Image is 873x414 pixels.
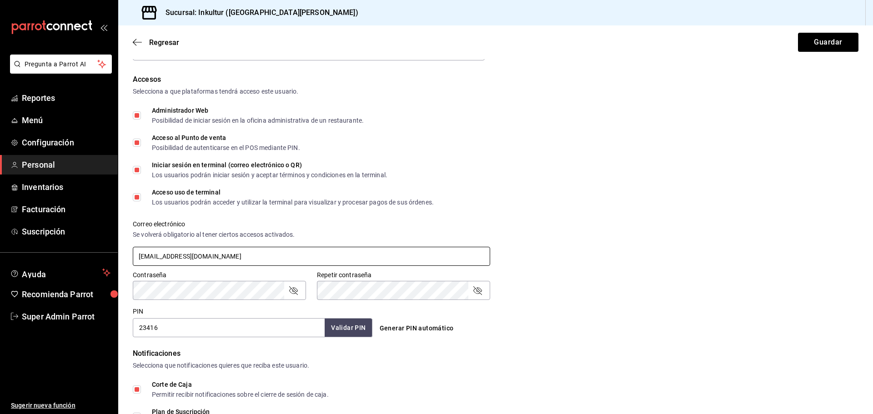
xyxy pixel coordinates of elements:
span: Sugerir nueva función [11,401,110,410]
div: Accesos [133,74,858,85]
button: passwordField [472,285,483,296]
button: Guardar [798,33,858,52]
label: Contraseña [133,272,306,278]
button: Regresar [133,38,179,47]
input: 3 a 6 dígitos [133,318,325,337]
span: Configuración [22,136,110,149]
div: Notificaciones [133,348,858,359]
div: Selecciona que notificaciones quieres que reciba este usuario. [133,361,858,370]
div: Se volverá obligatorio al tener ciertos accesos activados. [133,230,490,239]
span: Super Admin Parrot [22,310,110,323]
div: Posibilidad de iniciar sesión en la oficina administrativa de un restaurante. [152,117,364,124]
div: Los usuarios podrán acceder y utilizar la terminal para visualizar y procesar pagos de sus órdenes. [152,199,434,205]
div: Permitir recibir notificaciones sobre el cierre de sesión de caja. [152,391,329,398]
span: Reportes [22,92,110,104]
div: Acceso uso de terminal [152,189,434,195]
div: Acceso al Punto de venta [152,135,300,141]
span: Inventarios [22,181,110,193]
div: Los usuarios podrán iniciar sesión y aceptar términos y condiciones en la terminal. [152,172,387,178]
button: passwordField [288,285,299,296]
div: Posibilidad de autenticarse en el POS mediante PIN. [152,145,300,151]
h3: Sucursal: Inkultur ([GEOGRAPHIC_DATA][PERSON_NAME]) [158,7,358,18]
span: Menú [22,114,110,126]
span: Regresar [149,38,179,47]
span: Pregunta a Parrot AI [25,60,98,69]
label: PIN [133,308,143,314]
button: Validar PIN [325,319,372,337]
label: Repetir contraseña [317,272,490,278]
span: Recomienda Parrot [22,288,110,300]
label: Correo electrónico [133,221,490,227]
div: Corte de Caja [152,381,329,388]
span: Facturación [22,203,110,215]
button: Pregunta a Parrot AI [10,55,112,74]
div: Selecciona a que plataformas tendrá acceso este usuario. [133,87,858,96]
span: Personal [22,159,110,171]
span: Suscripción [22,225,110,238]
button: open_drawer_menu [100,24,107,31]
a: Pregunta a Parrot AI [6,66,112,75]
div: Iniciar sesión en terminal (correo electrónico o QR) [152,162,387,168]
div: Administrador Web [152,107,364,114]
span: Ayuda [22,267,99,278]
button: Generar PIN automático [376,320,457,337]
